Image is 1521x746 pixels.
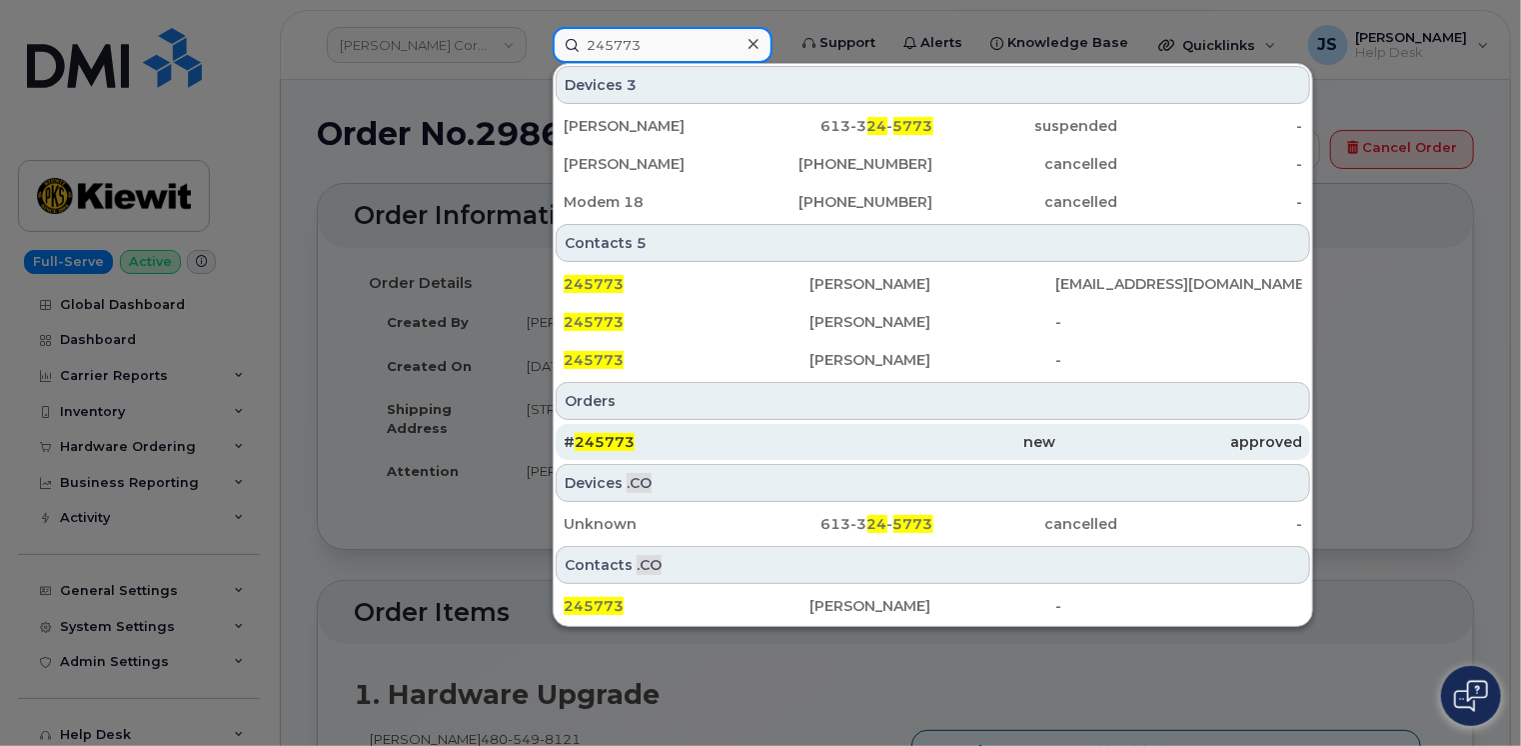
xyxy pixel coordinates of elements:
div: suspended [933,116,1118,136]
div: [PHONE_NUMBER] [749,154,933,174]
a: 245773[PERSON_NAME]- [556,342,1310,378]
div: [PERSON_NAME] [809,350,1055,370]
span: 245773 [564,275,624,293]
div: - [1056,596,1302,616]
div: new [809,432,1055,452]
span: 245773 [564,597,624,615]
span: .CO [627,473,652,493]
div: Modem 18 [564,192,749,212]
span: 24 [867,515,887,533]
div: Devices [556,464,1310,502]
div: - [1117,116,1302,136]
span: 24 [867,117,887,135]
div: cancelled [933,514,1118,534]
span: 5773 [893,515,933,533]
div: 613-3 - [749,514,933,534]
div: Orders [556,382,1310,420]
div: [EMAIL_ADDRESS][DOMAIN_NAME] [1056,274,1302,294]
div: - [1117,154,1302,174]
div: [PHONE_NUMBER] [749,192,933,212]
div: Devices [556,66,1310,104]
a: 245773[PERSON_NAME]- [556,304,1310,340]
a: [PERSON_NAME]613-324-5773suspended- [556,108,1310,144]
div: - [1117,514,1302,534]
a: 245773[PERSON_NAME]- [556,588,1310,624]
div: # [564,432,809,452]
div: [PERSON_NAME] [809,312,1055,332]
div: Unknown [564,514,749,534]
a: Modem 18[PHONE_NUMBER]cancelled- [556,184,1310,220]
div: approved [1056,432,1302,452]
span: .CO [637,555,662,575]
a: 245773[PERSON_NAME][EMAIL_ADDRESS][DOMAIN_NAME] [556,266,1310,302]
img: Open chat [1454,680,1488,712]
div: cancelled [933,154,1118,174]
div: [PERSON_NAME] [564,116,749,136]
span: 5 [637,233,647,253]
span: 5773 [893,117,933,135]
div: - [1056,312,1302,332]
div: [PERSON_NAME] [564,154,749,174]
div: [PERSON_NAME] [809,596,1055,616]
div: - [1056,350,1302,370]
span: 3 [627,75,637,95]
div: - [1117,192,1302,212]
a: Unknown613-324-5773cancelled- [556,506,1310,542]
a: [PERSON_NAME][PHONE_NUMBER]cancelled- [556,146,1310,182]
span: 245773 [575,433,635,451]
div: Contacts [556,224,1310,262]
span: 245773 [564,313,624,331]
a: #245773newapproved [556,424,1310,460]
div: cancelled [933,192,1118,212]
span: 245773 [564,351,624,369]
div: [PERSON_NAME] [809,274,1055,294]
div: 613-3 - [749,116,933,136]
div: Contacts [556,546,1310,584]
